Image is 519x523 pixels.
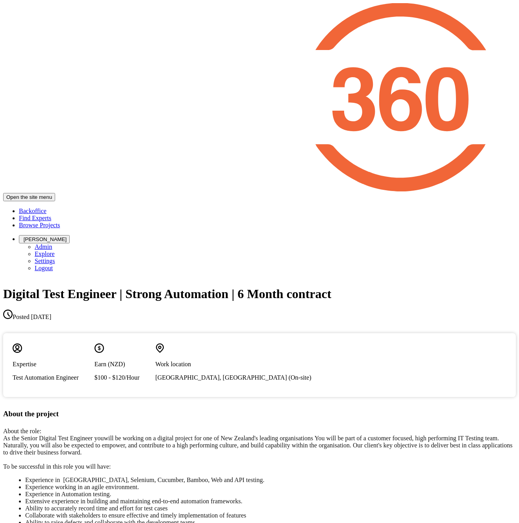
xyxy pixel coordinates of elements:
[24,236,67,242] span: [PERSON_NAME]
[13,343,22,353] svg: icon
[35,265,53,271] a: Logout
[3,435,512,456] span: will be working on a digital project for one of New Zealand's leading organisations You will be p...
[13,374,79,381] p: Test Automation Engineer
[3,193,55,201] button: Open the site menu
[95,374,140,381] p: $100 - $120/Hour
[25,505,510,512] li: Ability to accurately record time and effort for test cases
[35,243,52,250] a: Admin
[25,477,510,484] li: Experience in [GEOGRAPHIC_DATA], Selenium, Cucumber, Bamboo, Web and API testing.
[3,287,331,301] h1: Digital Test Engineer | Strong Automation | 6 Month contract
[19,215,51,221] a: Find Experts
[3,410,516,418] h3: About the project
[3,3,516,191] img: Expert360
[19,222,60,228] a: Browse Projects
[155,374,287,381] span: [GEOGRAPHIC_DATA], [GEOGRAPHIC_DATA]
[155,343,165,353] svg: icon
[6,194,52,200] span: Open the site menu
[3,310,13,319] svg: icon
[35,258,55,264] a: Settings
[3,428,41,434] span: About the role:
[35,250,55,257] a: Explore
[13,361,79,368] p: Expertise
[13,313,30,320] span: Posted
[289,374,311,381] span: ( On-site )
[155,361,311,368] p: Work location
[3,463,111,470] span: To be successful in this role you will have:
[95,361,140,368] p: Earn (NZD)
[19,208,46,214] a: Backoffice
[13,313,51,320] span: [DATE]
[25,498,510,505] li: Extensive experience in building and maintaining end-to-end automation frameworks.
[3,3,516,193] a: Expert360
[95,343,104,353] svg: icon
[25,512,510,519] li: Collaborate with stakeholders to ensure effective and timely implementation of features
[25,491,510,498] li: Experience in Automation testing.
[3,435,104,441] span: As the Senior Digital Test Engineer you
[25,484,510,491] li: Experience working in an agile environment.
